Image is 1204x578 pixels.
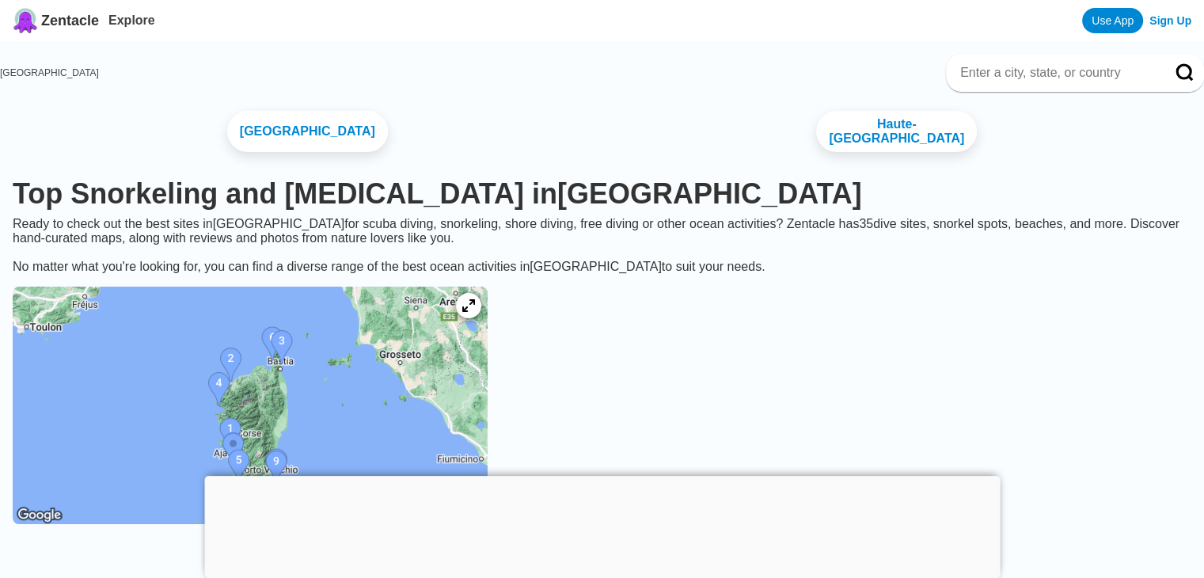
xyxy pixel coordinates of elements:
a: [GEOGRAPHIC_DATA] [227,111,388,152]
a: Zentacle logoZentacle [13,8,99,33]
a: Explore [108,13,155,27]
a: Sign Up [1149,14,1191,27]
h1: Top Snorkeling and [MEDICAL_DATA] in [GEOGRAPHIC_DATA] [13,177,1191,211]
iframe: Advertisement [204,476,1000,574]
input: Enter a city, state, or country [959,65,1153,81]
img: Zentacle logo [13,8,38,33]
span: Zentacle [41,13,99,29]
a: Haute-[GEOGRAPHIC_DATA] [816,111,977,152]
img: Corsica dive site map [13,287,488,524]
a: Use App [1082,8,1143,33]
